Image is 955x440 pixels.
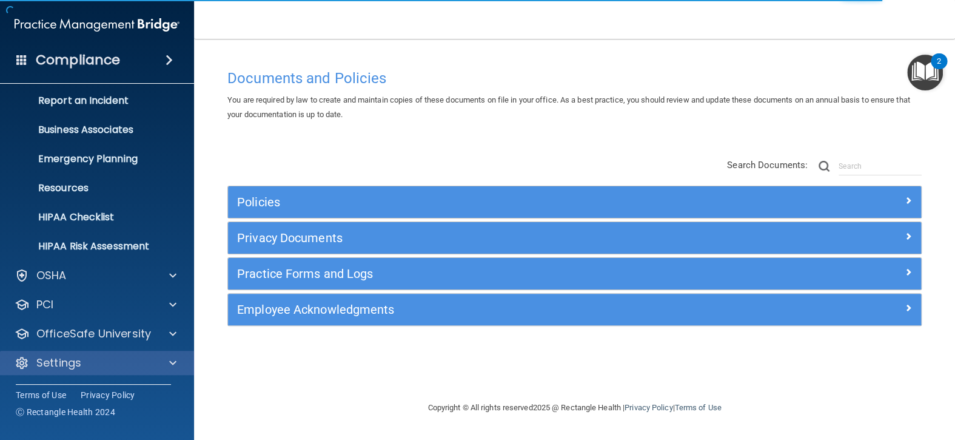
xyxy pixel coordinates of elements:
h4: Compliance [36,52,120,69]
h5: Practice Forms and Logs [237,267,739,280]
p: OfficeSafe University [36,327,151,341]
span: Search Documents: [727,160,808,171]
span: Ⓒ Rectangle Health 2024 [16,406,115,418]
h5: Policies [237,195,739,209]
h5: Employee Acknowledgments [237,303,739,316]
p: Settings [36,356,81,370]
p: OSHA [36,268,67,283]
img: ic-search.3b580494.png [819,161,829,172]
p: PCI [36,297,53,312]
div: 2 [937,61,941,77]
a: OfficeSafe University [15,327,176,341]
p: Report an Incident [8,95,173,107]
h5: Privacy Documents [237,231,739,245]
h4: Documents and Policies [227,70,922,86]
a: Privacy Documents [237,228,912,248]
p: Business Associates [8,124,173,136]
span: You are required by law to create and maintain copies of these documents on file in your office. ... [227,95,910,119]
a: Employee Acknowledgments [237,300,912,319]
p: HIPAA Checklist [8,211,173,223]
p: Resources [8,182,173,194]
a: Terms of Use [674,403,721,412]
a: Policies [237,192,912,212]
p: HIPAA Risk Assessment [8,240,173,252]
a: PCI [15,297,176,312]
img: PMB logo [15,13,179,37]
a: Privacy Policy [81,389,135,401]
a: OSHA [15,268,176,283]
div: Copyright © All rights reserved 2025 @ Rectangle Health | | [354,388,796,427]
a: Privacy Policy [625,403,672,412]
input: Search [839,157,922,175]
button: Open Resource Center, 2 new notifications [907,55,943,90]
a: Terms of Use [16,389,66,401]
a: Practice Forms and Logs [237,264,912,283]
p: Emergency Planning [8,153,173,165]
a: Settings [15,356,176,370]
